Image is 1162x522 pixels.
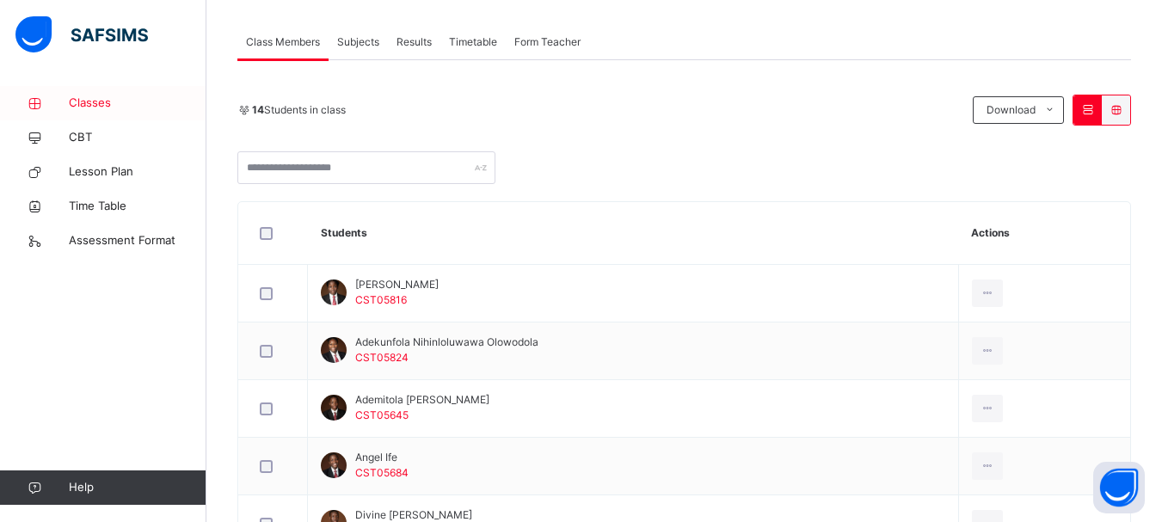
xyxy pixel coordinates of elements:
[69,129,206,146] span: CBT
[69,163,206,181] span: Lesson Plan
[69,232,206,249] span: Assessment Format
[69,479,206,496] span: Help
[514,34,581,50] span: Form Teacher
[355,277,439,292] span: [PERSON_NAME]
[246,34,320,50] span: Class Members
[337,34,379,50] span: Subjects
[355,351,409,364] span: CST05824
[1093,462,1145,513] button: Open asap
[958,202,1130,265] th: Actions
[355,293,407,306] span: CST05816
[355,392,489,408] span: Ademitola [PERSON_NAME]
[355,466,409,479] span: CST05684
[397,34,432,50] span: Results
[308,202,959,265] th: Students
[69,95,206,112] span: Classes
[252,102,346,118] span: Students in class
[69,198,206,215] span: Time Table
[449,34,497,50] span: Timetable
[355,408,409,421] span: CST05645
[15,16,148,52] img: safsims
[252,103,264,116] b: 14
[987,102,1036,118] span: Download
[355,450,409,465] span: Angel Ife
[355,335,538,350] span: Adekunfola Nihinloluwawa Olowodola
